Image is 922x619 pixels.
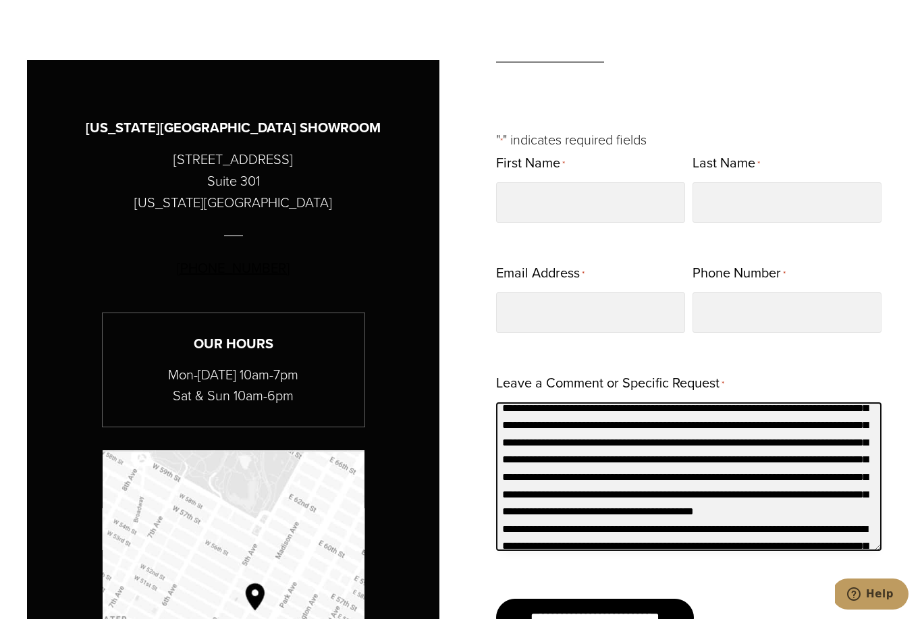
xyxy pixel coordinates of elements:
label: First Name [496,151,565,177]
label: Leave a Comment or Specific Request [496,371,724,397]
label: Phone Number [693,261,786,287]
p: " " indicates required fields [496,129,882,151]
label: Email Address [496,261,585,287]
label: Last Name [693,151,760,177]
iframe: Opens a widget where you can chat to one of our agents [835,578,909,612]
p: Mon-[DATE] 10am-7pm Sat & Sun 10am-6pm [103,365,364,406]
h3: Our Hours [103,333,364,354]
p: [STREET_ADDRESS] Suite 301 [US_STATE][GEOGRAPHIC_DATA] [134,149,332,213]
a: [PHONE_NUMBER] [177,258,290,278]
h3: [US_STATE][GEOGRAPHIC_DATA] SHOWROOM [86,117,381,138]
